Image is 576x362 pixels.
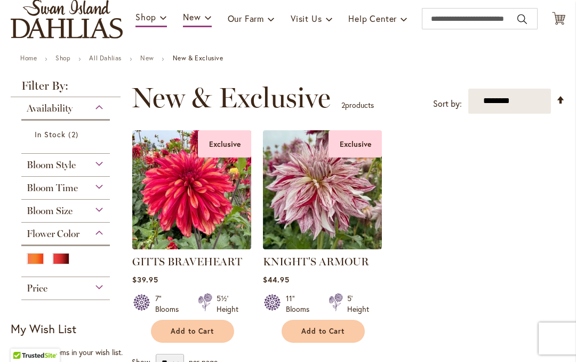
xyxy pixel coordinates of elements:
div: Exclusive [198,130,251,158]
a: All Dahlias [89,54,122,62]
button: Add to Cart [151,320,234,343]
strong: New & Exclusive [173,54,223,62]
div: Exclusive [329,130,382,158]
strong: Filter By: [11,80,121,97]
div: 5' Height [347,293,369,314]
a: In Stock 2 [35,129,99,140]
span: Add to Cart [171,327,214,336]
a: Home [20,54,37,62]
span: Price [27,282,47,294]
div: You have no items in your wish list. [11,347,126,358]
span: Flower Color [27,228,79,240]
span: Availability [27,103,73,114]
img: GITTS BRAVEHEART [132,130,251,249]
label: Sort by: [433,94,462,114]
span: New [183,11,201,22]
span: Help Center [348,13,397,24]
span: $39.95 [132,274,158,285]
div: 5½' Height [217,293,238,314]
p: products [341,97,374,114]
button: Add to Cart [282,320,365,343]
a: GITTS BRAVEHEART Exclusive [132,241,251,251]
a: KNIGHT'S ARMOUR Exclusive [263,241,382,251]
a: Shop [55,54,70,62]
a: GITTS BRAVEHEART [132,255,242,268]
span: Bloom Size [27,205,73,217]
a: KNIGHT'S ARMOUR [263,255,369,268]
iframe: Launch Accessibility Center [8,324,38,354]
span: Bloom Time [27,182,78,194]
span: Bloom Style [27,159,76,171]
div: 7" Blooms [155,293,185,314]
span: In Stock [35,129,66,139]
span: Add to Cart [301,327,345,336]
img: KNIGHT'S ARMOUR [263,130,382,249]
span: $44.95 [263,274,290,285]
span: Shop [135,11,156,22]
span: Visit Us [291,13,322,24]
span: 2 [341,100,345,110]
div: 11" Blooms [286,293,316,314]
span: Our Farm [228,13,264,24]
strong: My Wish List [11,321,76,336]
a: New [140,54,154,62]
span: 2 [68,129,81,140]
span: New & Exclusive [132,82,331,114]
